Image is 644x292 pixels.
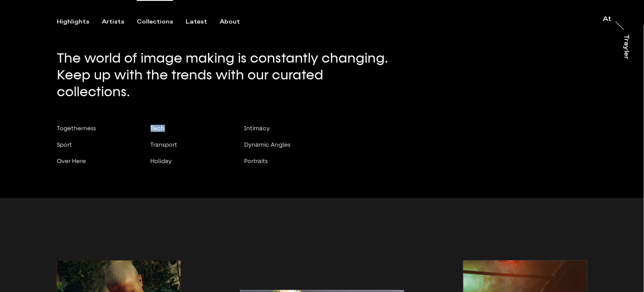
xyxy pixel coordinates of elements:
[244,141,290,148] span: Dynamic Angles
[603,16,612,24] a: At
[220,18,253,26] button: About
[57,125,96,132] span: Togetherness
[623,34,630,59] div: Trayler
[151,141,178,148] span: Transport
[244,125,270,132] span: Intimacy
[621,34,630,68] a: Trayler
[57,18,89,26] div: Highlights
[220,18,240,26] div: About
[186,18,207,26] div: Latest
[186,18,220,26] button: Latest
[151,141,226,158] button: Transport
[137,18,186,26] button: Collections
[244,158,268,164] span: Portraits
[57,141,72,148] span: Sport
[57,141,132,158] button: Sport
[151,158,172,164] span: Holiday
[57,50,399,100] p: The world of image making is constantly changing. Keep up with the trends with our curated collec...
[57,158,86,164] span: Over Here
[102,18,137,26] button: Artists
[102,18,124,26] div: Artists
[244,125,309,141] button: Intimacy
[151,125,165,132] span: Tech
[244,158,309,174] button: Portraits
[57,18,102,26] button: Highlights
[151,125,226,141] button: Tech
[151,158,226,174] button: Holiday
[57,158,132,174] button: Over Here
[57,125,132,141] button: Togetherness
[244,141,309,158] button: Dynamic Angles
[137,18,173,26] div: Collections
